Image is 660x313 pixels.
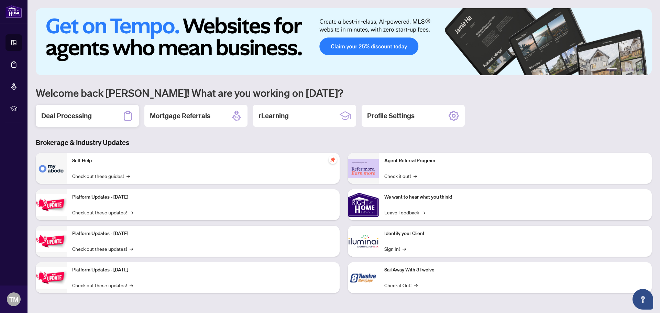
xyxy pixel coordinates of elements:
[72,266,334,274] p: Platform Updates - [DATE]
[36,231,67,252] img: Platform Updates - July 8, 2025
[422,209,425,216] span: →
[41,111,92,121] h2: Deal Processing
[36,194,67,216] img: Platform Updates - July 21, 2025
[5,5,22,18] img: logo
[620,68,623,71] button: 2
[414,172,417,180] span: →
[348,189,379,220] img: We want to hear what you think!
[348,159,379,178] img: Agent Referral Program
[72,230,334,237] p: Platform Updates - [DATE]
[384,193,646,201] p: We want to hear what you think!
[72,193,334,201] p: Platform Updates - [DATE]
[130,245,133,253] span: →
[367,111,415,121] h2: Profile Settings
[150,111,210,121] h2: Mortgage Referrals
[72,209,133,216] a: Check out these updates!→
[130,281,133,289] span: →
[384,245,406,253] a: Sign In!→
[36,153,67,184] img: Self-Help
[72,281,133,289] a: Check out these updates!→
[414,281,418,289] span: →
[130,209,133,216] span: →
[642,68,645,71] button: 6
[384,266,646,274] p: Sail Away With 8Twelve
[403,245,406,253] span: →
[72,157,334,165] p: Self-Help
[9,294,18,304] span: TM
[72,245,133,253] a: Check out these updates!→
[606,68,617,71] button: 1
[329,156,337,164] span: pushpin
[348,226,379,257] img: Identify your Client
[637,68,639,71] button: 5
[36,267,67,289] img: Platform Updates - June 23, 2025
[384,230,646,237] p: Identify your Client
[72,172,130,180] a: Check out these guides!→
[384,209,425,216] a: Leave Feedback→
[36,86,652,99] h1: Welcome back [PERSON_NAME]! What are you working on [DATE]?
[36,8,652,75] img: Slide 0
[36,138,652,147] h3: Brokerage & Industry Updates
[258,111,289,121] h2: rLearning
[348,262,379,293] img: Sail Away With 8Twelve
[632,289,653,310] button: Open asap
[126,172,130,180] span: →
[631,68,634,71] button: 4
[384,157,646,165] p: Agent Referral Program
[384,172,417,180] a: Check it out!→
[626,68,628,71] button: 3
[384,281,418,289] a: Check it Out!→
